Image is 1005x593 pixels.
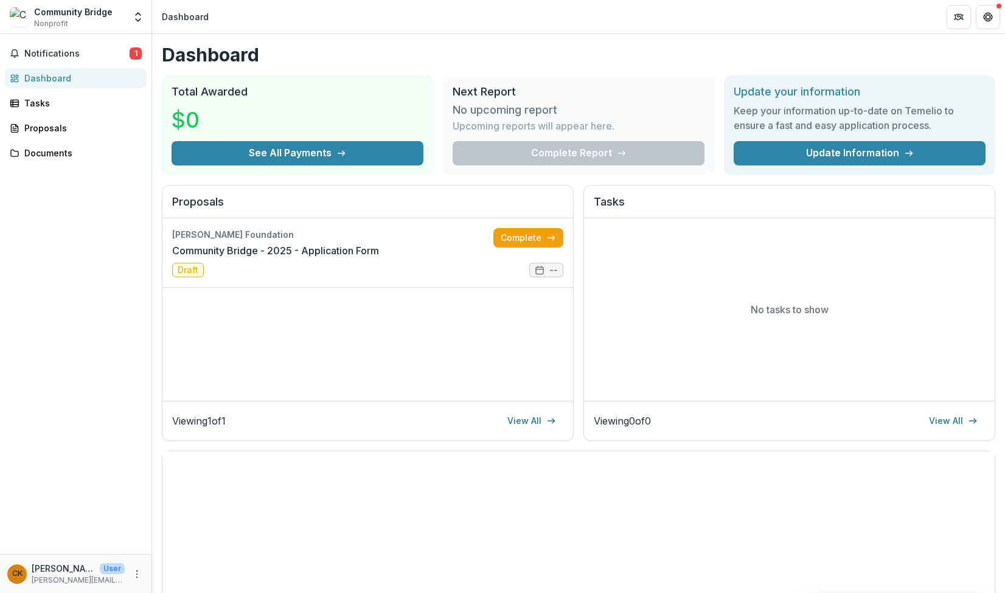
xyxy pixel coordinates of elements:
h2: Proposals [172,195,563,218]
button: Partners [947,5,971,29]
a: Community Bridge - 2025 - Application Form [172,243,379,258]
h2: Update your information [734,85,986,99]
nav: breadcrumb [157,8,214,26]
button: See All Payments [172,141,423,165]
span: Notifications [24,49,130,59]
a: Tasks [5,93,147,113]
div: Proposals [24,122,137,134]
div: Documents [24,147,137,159]
h2: Next Report [453,85,704,99]
a: Documents [5,143,147,163]
img: Community Bridge [10,7,29,27]
h3: $0 [172,103,263,136]
button: Notifications1 [5,44,147,63]
a: Dashboard [5,68,147,88]
div: Chris Kimbro [12,570,23,578]
p: No tasks to show [751,302,829,317]
button: Get Help [976,5,1000,29]
div: Dashboard [162,10,209,23]
a: Complete [493,228,563,248]
p: [PERSON_NAME][EMAIL_ADDRESS][DOMAIN_NAME] [32,575,125,586]
a: View All [500,411,563,431]
h1: Dashboard [162,44,995,66]
div: Dashboard [24,72,137,85]
p: [PERSON_NAME] [32,562,95,575]
a: View All [922,411,985,431]
p: Upcoming reports will appear here. [453,119,614,133]
h2: Total Awarded [172,85,423,99]
span: Nonprofit [34,18,68,29]
button: More [130,567,144,581]
p: User [100,563,125,574]
h2: Tasks [594,195,985,218]
a: Update Information [734,141,986,165]
button: Open entity switcher [130,5,147,29]
div: Community Bridge [34,5,113,18]
span: 1 [130,47,142,60]
h3: Keep your information up-to-date on Temelio to ensure a fast and easy application process. [734,103,986,133]
p: Viewing 0 of 0 [594,414,651,428]
p: Viewing 1 of 1 [172,414,226,428]
h3: No upcoming report [453,103,557,117]
a: Proposals [5,118,147,138]
div: Tasks [24,97,137,109]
